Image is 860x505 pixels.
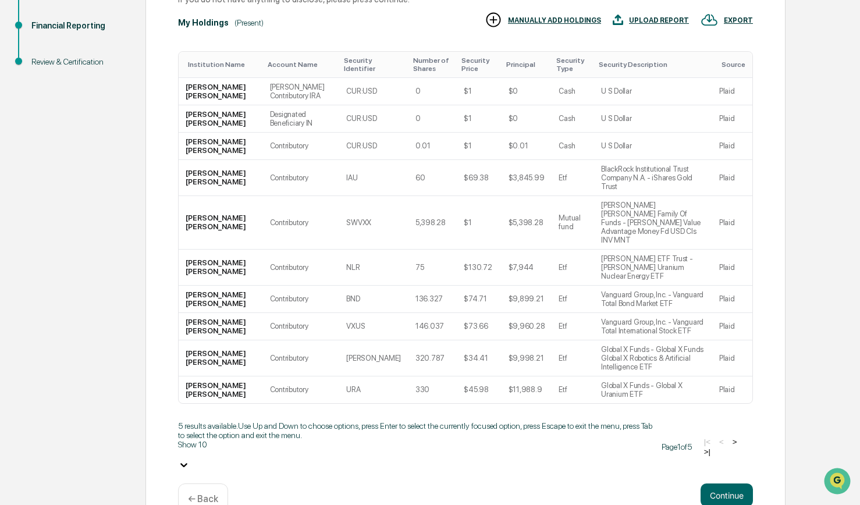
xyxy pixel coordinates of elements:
[502,160,552,196] td: $3,845.99
[179,340,263,376] td: [PERSON_NAME] [PERSON_NAME]
[12,169,21,179] div: 🔎
[457,286,501,313] td: $74.71
[502,286,552,313] td: $9,899.21
[594,313,712,340] td: Vanguard Group, Inc. - Vanguard Total International Stock ETF
[339,340,408,376] td: [PERSON_NAME]
[629,16,689,24] div: UPLOAD REPORT
[506,61,548,69] div: Toggle SortBy
[263,313,340,340] td: Contributory
[23,146,75,158] span: Preclearance
[179,286,263,313] td: [PERSON_NAME] [PERSON_NAME]
[457,196,501,250] td: $1
[662,442,692,451] span: Page 1 of 5
[729,437,741,447] button: >
[724,16,753,24] div: EXPORT
[408,160,457,196] td: 60
[339,286,408,313] td: BND
[12,88,33,109] img: 1746055101610-c473b297-6a78-478c-a979-82029cc54cd1
[263,160,340,196] td: Contributory
[502,340,552,376] td: $9,998.21
[82,196,141,205] a: Powered byPylon
[613,11,623,29] img: UPLOAD REPORT
[502,376,552,403] td: $11,988.9
[457,376,501,403] td: $45.98
[339,105,408,133] td: CUR:USD
[502,196,552,250] td: $5,398.28
[178,421,652,440] span: Use Up and Down to choose options, press Enter to select the currently focused option, press Esca...
[599,61,708,69] div: Toggle SortBy
[712,133,752,160] td: Plaid
[31,56,127,68] div: Review & Certification
[339,196,408,250] td: SWVXX
[701,437,714,447] button: |<
[179,78,263,105] td: [PERSON_NAME] [PERSON_NAME]
[408,133,457,160] td: 0.01
[502,133,552,160] td: $0.01
[23,168,73,180] span: Data Lookup
[188,493,218,504] p: ← Back
[594,250,712,286] td: [PERSON_NAME] ETF Trust - [PERSON_NAME] Uranium Nuclear Energy ETF
[552,313,594,340] td: Etf
[339,160,408,196] td: IAU
[263,250,340,286] td: Contributory
[594,340,712,376] td: Global X Funds - Global X Funds Global X Robotics & Artificial Intelligence ETF
[594,133,712,160] td: U S Dollar
[457,105,501,133] td: $1
[179,133,263,160] td: [PERSON_NAME] [PERSON_NAME]
[263,376,340,403] td: Contributory
[502,78,552,105] td: $0
[268,61,335,69] div: Toggle SortBy
[552,376,594,403] td: Etf
[712,196,752,250] td: Plaid
[408,78,457,105] td: 0
[179,376,263,403] td: [PERSON_NAME] [PERSON_NAME]
[594,376,712,403] td: Global X Funds - Global X Uranium ETF
[552,160,594,196] td: Etf
[552,133,594,160] td: Cash
[263,196,340,250] td: Contributory
[80,141,149,162] a: 🗄️Attestations
[552,286,594,313] td: Etf
[712,376,752,403] td: Plaid
[485,11,502,29] img: MANUALLY ADD HOLDINGS
[263,133,340,160] td: Contributory
[7,163,78,184] a: 🔎Data Lookup
[339,313,408,340] td: VXUS
[594,105,712,133] td: U S Dollar
[179,313,263,340] td: [PERSON_NAME] [PERSON_NAME]
[701,11,718,29] img: EXPORT
[594,196,712,250] td: [PERSON_NAME] [PERSON_NAME] Family Of Funds - [PERSON_NAME] Value Advantage Money Fd USD Cls INV MNT
[263,286,340,313] td: Contributory
[40,88,191,100] div: Start new chat
[7,141,80,162] a: 🖐️Preclearance
[84,147,94,157] div: 🗄️
[712,340,752,376] td: Plaid
[188,61,258,69] div: Toggle SortBy
[198,92,212,106] button: Start new chat
[502,313,552,340] td: $9,960.28
[179,160,263,196] td: [PERSON_NAME] [PERSON_NAME]
[178,421,238,431] span: 5 results available.
[263,78,340,105] td: [PERSON_NAME] Contributory IRA
[712,160,752,196] td: Plaid
[594,160,712,196] td: BlackRock Institutional Trust Company N.A. - iShares Gold Trust
[408,376,457,403] td: 330
[339,78,408,105] td: CUR:USD
[408,105,457,133] td: 0
[457,133,501,160] td: $1
[408,196,457,250] td: 5,398.28
[716,437,727,447] button: <
[408,286,457,313] td: 136.327
[408,250,457,286] td: 75
[339,250,408,286] td: NLR
[12,24,212,42] p: How can we help?
[552,340,594,376] td: Etf
[116,197,141,205] span: Pylon
[594,286,712,313] td: Vanguard Group, Inc. - Vanguard Total Bond Market ETF
[502,105,552,133] td: $0
[31,20,127,32] div: Financial Reporting
[712,286,752,313] td: Plaid
[712,78,752,105] td: Plaid
[408,340,457,376] td: 320.787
